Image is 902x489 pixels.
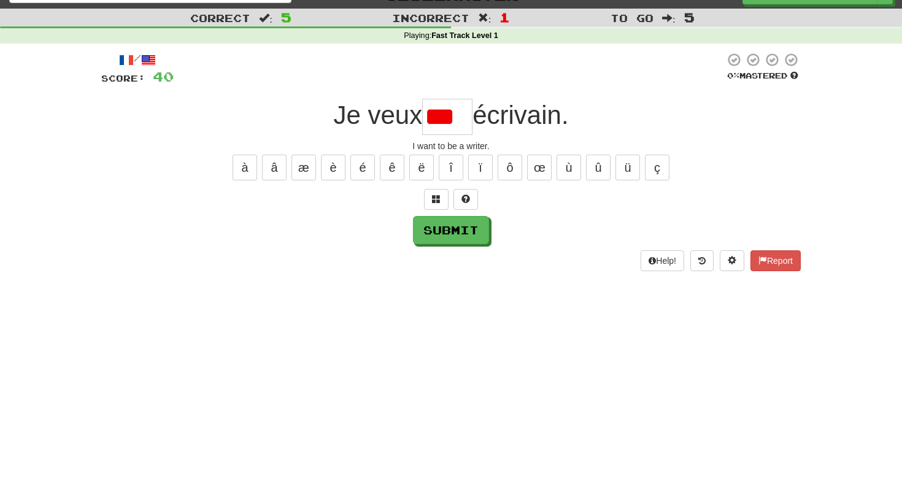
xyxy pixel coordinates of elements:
[392,12,469,24] span: Incorrect
[684,10,695,25] span: 5
[557,155,581,180] button: ù
[333,101,422,129] span: Je veux
[101,140,801,152] div: I want to be a writer.
[690,250,714,271] button: Round history (alt+y)
[472,101,568,129] span: écrivain.
[611,12,653,24] span: To go
[727,71,739,80] span: 0 %
[453,189,478,210] button: Single letter hint - you only get 1 per sentence and score half the points! alt+h
[439,155,463,180] button: î
[424,189,449,210] button: Switch sentence to multiple choice alt+p
[281,10,291,25] span: 5
[498,155,522,180] button: ô
[291,155,316,180] button: æ
[153,69,174,84] span: 40
[101,73,145,83] span: Score:
[641,250,684,271] button: Help!
[478,13,491,23] span: :
[645,155,669,180] button: ç
[586,155,611,180] button: û
[468,155,493,180] button: ï
[259,13,272,23] span: :
[662,13,676,23] span: :
[527,155,552,180] button: œ
[615,155,640,180] button: ü
[233,155,257,180] button: à
[350,155,375,180] button: é
[101,52,174,67] div: /
[499,10,510,25] span: 1
[380,155,404,180] button: ê
[413,216,489,244] button: Submit
[725,71,801,82] div: Mastered
[409,155,434,180] button: ë
[750,250,801,271] button: Report
[262,155,287,180] button: â
[321,155,345,180] button: è
[190,12,250,24] span: Correct
[431,31,498,40] strong: Fast Track Level 1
